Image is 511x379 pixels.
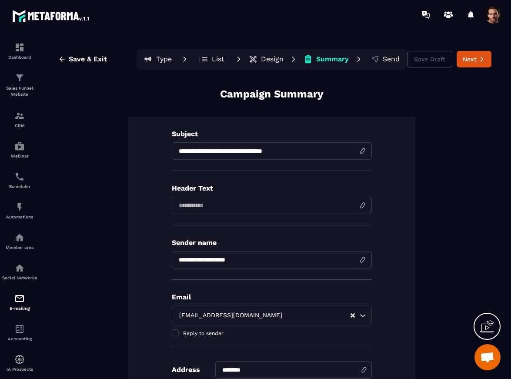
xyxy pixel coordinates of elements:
[52,51,114,67] button: Save & Exit
[2,66,37,104] a: formationformationSales Funnel Website
[192,50,231,68] button: List
[69,55,107,64] span: Save & Exit
[316,55,349,64] p: Summary
[2,85,37,97] p: Sales Funnel Website
[14,354,25,365] img: automations
[138,50,177,68] button: Type
[2,215,37,219] p: Automations
[14,171,25,182] img: scheduler
[2,336,37,341] p: Accounting
[14,232,25,243] img: automations
[156,55,172,64] p: Type
[383,55,400,64] p: Send
[183,330,224,336] span: Reply to sender
[2,154,37,158] p: Webinar
[351,312,355,319] button: Clear Selected
[172,238,372,247] p: Sender name
[366,50,405,68] button: Send
[172,293,372,301] p: Email
[2,275,37,280] p: Social Networks
[14,324,25,334] img: accountant
[2,36,37,66] a: formationformationDashboard
[14,42,25,53] img: formation
[2,184,37,189] p: Scheduler
[2,195,37,226] a: automationsautomationsAutomations
[14,141,25,151] img: automations
[2,226,37,256] a: automationsautomationsMember area
[177,311,284,320] span: [EMAIL_ADDRESS][DOMAIN_NAME]
[2,287,37,317] a: emailemailE-mailing
[2,317,37,348] a: accountantaccountantAccounting
[12,8,90,23] img: logo
[14,202,25,212] img: automations
[172,130,372,138] p: Subject
[2,104,37,134] a: formationformationCRM
[457,51,492,67] button: Next
[212,55,224,64] p: List
[172,305,372,325] div: Search for option
[14,293,25,304] img: email
[172,366,200,374] p: Address
[2,367,37,372] p: IA Prospects
[2,123,37,128] p: CRM
[261,55,284,64] p: Design
[301,50,351,68] button: Summary
[2,165,37,195] a: schedulerschedulerScheduler
[14,73,25,83] img: formation
[14,263,25,273] img: social-network
[2,306,37,311] p: E-mailing
[246,50,286,68] button: Design
[474,344,501,370] a: Open chat
[172,184,372,192] p: Header Text
[220,87,324,101] p: Campaign Summary
[2,245,37,250] p: Member area
[2,256,37,287] a: social-networksocial-networkSocial Networks
[14,111,25,121] img: formation
[284,311,350,320] input: Search for option
[2,55,37,60] p: Dashboard
[2,134,37,165] a: automationsautomationsWebinar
